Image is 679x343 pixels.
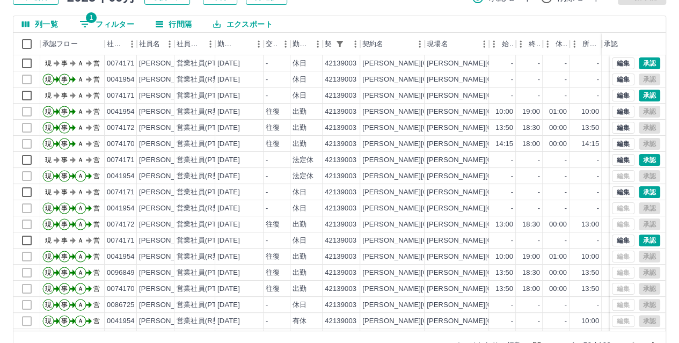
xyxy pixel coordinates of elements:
[217,187,240,198] div: [DATE]
[495,123,513,133] div: 13:50
[639,235,660,246] button: 承認
[40,33,105,55] div: 承認フロー
[565,91,567,101] div: -
[93,172,100,180] text: 営
[427,268,665,278] div: [PERSON_NAME][GEOGRAPHIC_DATA]立[PERSON_NAME]学童クラブA
[61,237,68,244] text: 事
[549,268,567,278] div: 00:00
[93,188,100,196] text: 営
[266,187,268,198] div: -
[427,203,665,214] div: [PERSON_NAME][GEOGRAPHIC_DATA]立[PERSON_NAME]学童クラブA
[139,220,198,230] div: [PERSON_NAME]
[597,171,599,181] div: -
[202,36,218,52] button: メニュー
[495,252,513,262] div: 10:00
[42,33,78,55] div: 承認フロー
[251,36,267,52] button: メニュー
[293,268,306,278] div: 出勤
[107,171,135,181] div: 0041954
[565,236,567,246] div: -
[293,139,306,149] div: 出勤
[147,16,200,32] button: 行間隔
[427,33,448,55] div: 現場名
[293,155,313,165] div: 法定休
[139,155,198,165] div: [PERSON_NAME]
[217,220,240,230] div: [DATE]
[61,188,68,196] text: 事
[77,140,84,148] text: Ａ
[427,187,665,198] div: [PERSON_NAME][GEOGRAPHIC_DATA]立[PERSON_NAME]学童クラブA
[45,60,52,67] text: 現
[362,171,495,181] div: [PERSON_NAME][GEOGRAPHIC_DATA]
[107,252,135,262] div: 0041954
[93,253,100,260] text: 営
[177,203,229,214] div: 営業社員(R契約)
[581,220,599,230] div: 13:00
[77,76,84,83] text: Ａ
[61,269,68,276] text: 事
[511,59,513,69] div: -
[360,33,425,55] div: 契約名
[293,107,306,117] div: 出勤
[597,236,599,246] div: -
[427,59,665,69] div: [PERSON_NAME][GEOGRAPHIC_DATA]立[PERSON_NAME]学童クラブA
[107,123,135,133] div: 0074172
[139,171,198,181] div: [PERSON_NAME]
[293,75,306,85] div: 休日
[522,268,540,278] div: 18:30
[107,155,135,165] div: 0074171
[427,123,665,133] div: [PERSON_NAME][GEOGRAPHIC_DATA]立[PERSON_NAME]学童クラブA
[107,220,135,230] div: 0074172
[538,187,540,198] div: -
[107,268,135,278] div: 0096849
[412,36,428,52] button: メニュー
[177,107,229,117] div: 営業社員(R契約)
[139,236,198,246] div: [PERSON_NAME]
[93,60,100,67] text: 営
[77,188,84,196] text: Ａ
[362,33,383,55] div: 契約名
[597,91,599,101] div: -
[565,75,567,85] div: -
[217,203,240,214] div: [DATE]
[323,33,360,55] div: 契約コード
[325,236,356,246] div: 42139003
[549,252,567,262] div: 01:00
[77,269,84,276] text: Ａ
[107,187,135,198] div: 0074171
[597,187,599,198] div: -
[217,268,240,278] div: [DATE]
[522,139,540,149] div: 18:00
[612,154,634,166] button: 編集
[549,123,567,133] div: 00:00
[217,139,240,149] div: [DATE]
[13,16,67,32] button: 列選択
[495,107,513,117] div: 10:00
[597,155,599,165] div: -
[61,172,68,180] text: 事
[362,107,495,117] div: [PERSON_NAME][GEOGRAPHIC_DATA]
[522,220,540,230] div: 18:30
[162,36,178,52] button: メニュー
[362,268,495,278] div: [PERSON_NAME][GEOGRAPHIC_DATA]
[538,59,540,69] div: -
[612,57,634,69] button: 編集
[538,75,540,85] div: -
[293,123,306,133] div: 出勤
[502,33,514,55] div: 始業
[61,124,68,132] text: 事
[264,33,290,55] div: 交通費
[362,252,495,262] div: [PERSON_NAME][GEOGRAPHIC_DATA]
[177,75,229,85] div: 営業社員(R契約)
[495,220,513,230] div: 13:00
[61,156,68,164] text: 事
[522,252,540,262] div: 19:00
[139,75,198,85] div: [PERSON_NAME]
[61,60,68,67] text: 事
[325,75,356,85] div: 42139003
[511,187,513,198] div: -
[565,155,567,165] div: -
[77,221,84,228] text: Ａ
[362,75,495,85] div: [PERSON_NAME][GEOGRAPHIC_DATA]
[107,33,124,55] div: 社員番号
